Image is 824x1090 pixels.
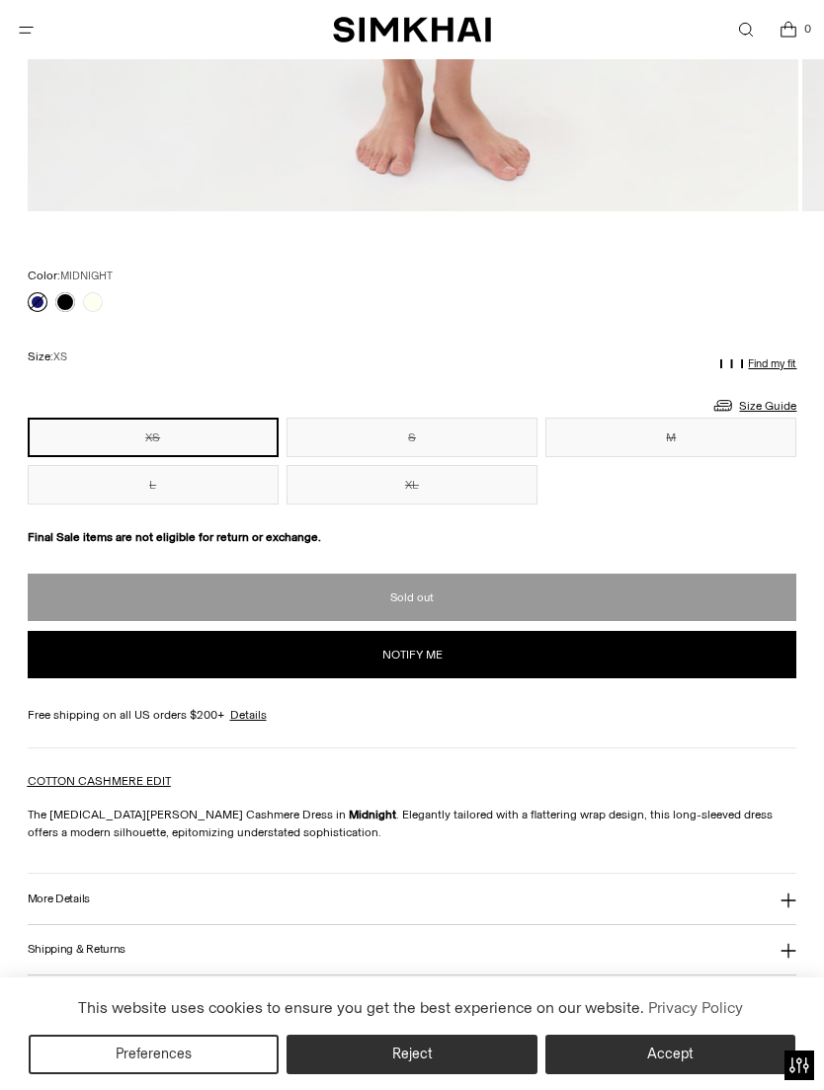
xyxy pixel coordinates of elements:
[725,10,766,50] a: Open search modal
[230,706,267,724] a: Details
[28,267,113,285] label: Color:
[60,270,113,282] span: MIDNIGHT
[287,1035,536,1074] button: Reject
[29,1035,279,1074] button: Preferences
[78,998,644,1017] span: This website uses cookies to ensure you get the best experience on our website.
[28,418,279,457] button: XS
[28,806,797,841] p: The [MEDICAL_DATA][PERSON_NAME] Cashmere Dress in . Elegantly tailored with a flattering wrap des...
[28,975,797,1026] button: Client Services
[287,465,537,505] button: XL
[349,808,396,821] strong: Midnight
[545,418,796,457] button: M
[333,16,491,44] a: SIMKHAI
[28,465,279,505] button: L
[28,530,321,544] strong: Final Sale items are not eligible for return or exchange.
[798,20,816,38] span: 0
[545,1035,795,1074] button: Accept
[28,348,67,366] label: Size:
[28,943,126,956] h3: Shipping & Returns
[28,774,171,788] a: COTTON CASHMERE EDIT
[711,393,796,418] a: Size Guide
[644,993,745,1023] a: Privacy Policy (opens in a new tab)
[53,350,67,363] span: XS
[28,893,90,905] h3: More Details
[768,10,808,50] a: Open cart modal
[287,418,537,457] button: S
[28,925,797,975] button: Shipping & Returns
[6,10,46,50] button: Open menu modal
[28,874,797,924] button: More Details
[28,631,797,678] button: Notify me
[28,706,797,724] div: Free shipping on all US orders $200+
